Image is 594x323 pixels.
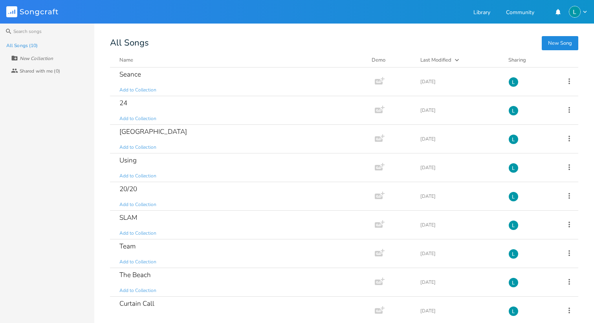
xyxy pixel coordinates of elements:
[420,223,499,227] div: [DATE]
[420,280,499,285] div: [DATE]
[119,173,156,179] span: Add to Collection
[119,230,156,237] span: Add to Collection
[372,56,411,64] div: Demo
[119,214,137,221] div: SLAM
[420,108,499,113] div: [DATE]
[119,115,156,122] span: Add to Collection
[508,306,519,316] img: Lauren Bobersky
[119,316,156,323] span: Add to Collection
[508,249,519,259] img: Lauren Bobersky
[119,259,156,265] span: Add to Collection
[110,39,578,47] div: All Songs
[420,79,499,84] div: [DATE]
[420,194,499,199] div: [DATE]
[508,134,519,144] img: Lauren Bobersky
[420,137,499,141] div: [DATE]
[420,56,499,64] button: Last Modified
[473,10,490,16] a: Library
[6,43,38,48] div: All Songs (10)
[119,157,137,164] div: Using
[506,10,534,16] a: Community
[119,100,127,106] div: 24
[508,163,519,173] img: Lauren Bobersky
[420,251,499,256] div: [DATE]
[119,243,136,250] div: Team
[420,165,499,170] div: [DATE]
[420,308,499,313] div: [DATE]
[119,57,133,64] div: Name
[119,300,154,307] div: Curtain Call
[119,56,362,64] button: Name
[542,36,578,50] button: New Song
[119,272,151,278] div: The Beach
[20,69,60,73] div: Shared with me (0)
[20,56,53,61] div: New Collection
[420,57,451,64] div: Last Modified
[569,6,581,18] img: Lauren Bobersky
[119,128,187,135] div: [GEOGRAPHIC_DATA]
[119,87,156,93] span: Add to Collection
[119,71,141,78] div: Seance
[508,192,519,202] img: Lauren Bobersky
[119,186,137,192] div: 20/20
[508,77,519,87] img: Lauren Bobersky
[508,56,555,64] div: Sharing
[508,277,519,288] img: Lauren Bobersky
[508,220,519,230] img: Lauren Bobersky
[508,106,519,116] img: Lauren Bobersky
[119,201,156,208] span: Add to Collection
[119,144,156,151] span: Add to Collection
[119,287,156,294] span: Add to Collection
